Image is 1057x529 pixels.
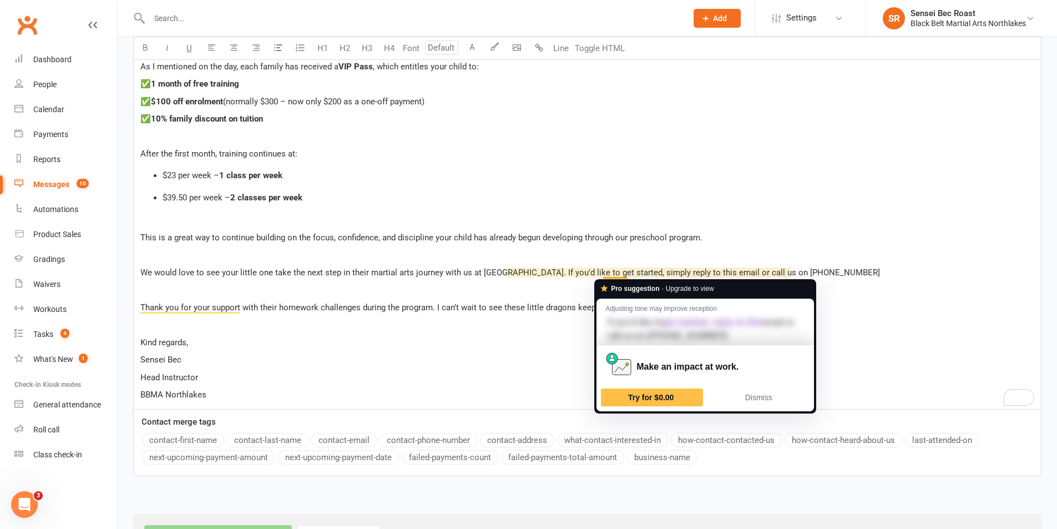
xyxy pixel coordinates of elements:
div: Product Sales [33,230,81,239]
span: (normally $300 – now only $200 as a one-off payment) [223,97,424,107]
span: 1 class per week [219,170,282,180]
button: contact-email [311,433,377,447]
button: contact-last-name [227,433,308,447]
a: Waivers [14,272,117,297]
button: failed-payments-total-amount [501,450,624,465]
div: Sensei Bec Roast [911,8,1026,18]
button: contact-first-name [142,433,224,447]
div: Gradings [33,255,65,264]
span: U [186,43,192,53]
span: $23 per week – [163,170,219,180]
a: Dashboard [14,47,117,72]
a: Automations [14,197,117,222]
button: H4 [378,37,400,59]
span: Kind regards, [140,337,188,347]
div: General attendance [33,400,101,409]
div: People [33,80,57,89]
a: Messages 10 [14,172,117,197]
button: H1 [311,37,333,59]
button: Add [694,9,741,28]
div: Tasks [33,330,53,339]
a: Tasks 4 [14,322,117,347]
span: 10% family discount on tuition [151,114,263,124]
span: After the first month, training continues at: [140,149,297,159]
span: Head Instructor [140,372,198,382]
span: VIP Pass [338,62,373,72]
a: Product Sales [14,222,117,247]
span: $100 off enrolment [151,97,223,107]
div: Workouts [33,305,67,314]
a: Reports [14,147,117,172]
button: last-attended-on [905,433,979,447]
button: failed-payments-count [402,450,498,465]
a: Workouts [14,297,117,322]
span: , which entitles your child to: [373,62,479,72]
button: next-upcoming-payment-date [278,450,399,465]
span: 1 month of free training [151,79,239,89]
a: Roll call [14,417,117,442]
span: 2 classes per week [230,193,302,203]
span: Settings [786,6,817,31]
div: Reports [33,155,60,164]
a: Gradings [14,247,117,272]
button: contact-address [480,433,554,447]
div: What's New [33,355,73,364]
span: ✅ [140,79,151,89]
div: Calendar [33,105,64,114]
span: 3 [34,491,43,500]
button: Font [400,37,422,59]
span: ✅ [140,97,151,107]
input: Default [425,41,458,55]
span: Thank you for your support with their homework challenges during the program. I can’t wait to see... [140,303,675,313]
span: As I mentioned on the day, each family has received a [140,62,338,72]
button: Line [550,37,572,59]
span: ✅ [140,114,151,124]
div: SR [883,7,905,29]
div: Waivers [33,280,60,289]
a: Class kiosk mode [14,442,117,467]
span: 4 [60,329,69,338]
div: Roll call [33,425,59,434]
input: Search... [146,11,679,26]
button: contact-phone-number [380,433,477,447]
label: Contact merge tags [141,415,216,429]
a: Clubworx [13,11,41,39]
span: We would love to see your little one take the next step in their martial arts journey with us at ... [140,268,880,278]
div: Messages [33,180,69,189]
span: 1 [79,354,88,363]
iframe: Intercom live chat [11,491,38,518]
div: Black Belt Martial Arts Northlakes [911,18,1026,28]
button: what-contact-interested-in [557,433,668,447]
button: how-contact-contacted-us [671,433,782,447]
button: A [461,37,483,59]
button: H2 [333,37,356,59]
button: H3 [356,37,378,59]
button: Toggle HTML [572,37,628,59]
span: This is a great way to continue building on the focus, confidence, and discipline your child has ... [140,233,702,243]
div: Dashboard [33,55,72,64]
button: next-upcoming-payment-amount [142,450,275,465]
button: U [178,37,200,59]
a: Payments [14,122,117,147]
div: Payments [33,130,68,139]
span: Sensei Bec [140,355,181,365]
span: Add [713,14,727,23]
span: BBMA Northlakes [140,390,206,400]
span: $39.50 per week – [163,193,230,203]
a: General attendance kiosk mode [14,392,117,417]
div: Automations [33,205,78,214]
div: Class check-in [33,450,82,459]
a: What's New1 [14,347,117,372]
button: business-name [627,450,697,465]
a: Calendar [14,97,117,122]
button: how-contact-heard-about-us [785,433,902,447]
span: 10 [77,179,89,188]
a: People [14,72,117,97]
